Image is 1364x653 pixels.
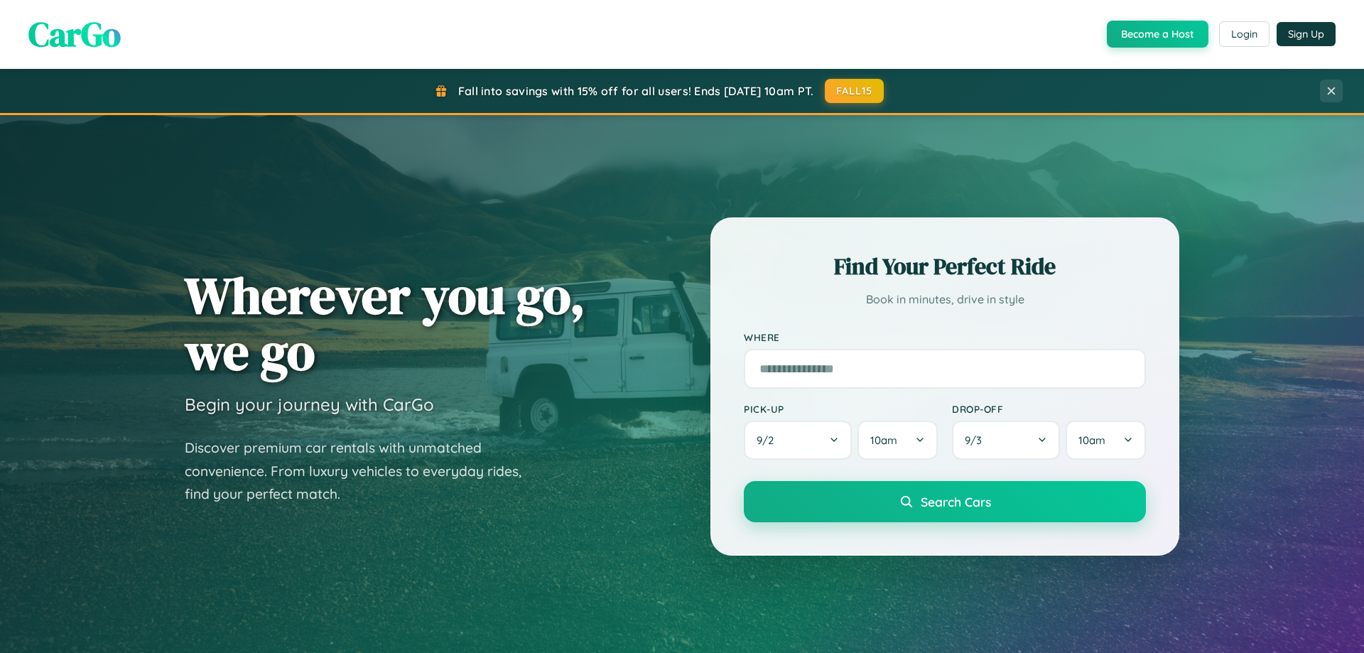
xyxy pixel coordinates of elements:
[870,433,897,447] span: 10am
[921,494,991,509] span: Search Cars
[744,251,1146,282] h2: Find Your Perfect Ride
[744,481,1146,522] button: Search Cars
[1078,433,1105,447] span: 10am
[952,421,1060,460] button: 9/3
[28,11,121,58] span: CarGo
[825,79,884,103] button: FALL15
[185,436,540,506] p: Discover premium car rentals with unmatched convenience. From luxury vehicles to everyday rides, ...
[857,421,938,460] button: 10am
[1066,421,1146,460] button: 10am
[185,267,585,379] h1: Wherever you go, we go
[744,421,852,460] button: 9/2
[757,433,781,447] span: 9 / 2
[744,331,1146,343] label: Where
[458,84,814,98] span: Fall into savings with 15% off for all users! Ends [DATE] 10am PT.
[744,403,938,415] label: Pick-up
[744,289,1146,310] p: Book in minutes, drive in style
[952,403,1146,415] label: Drop-off
[1277,22,1336,46] button: Sign Up
[185,394,434,415] h3: Begin your journey with CarGo
[1107,21,1208,48] button: Become a Host
[1219,21,1270,47] button: Login
[965,433,989,447] span: 9 / 3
